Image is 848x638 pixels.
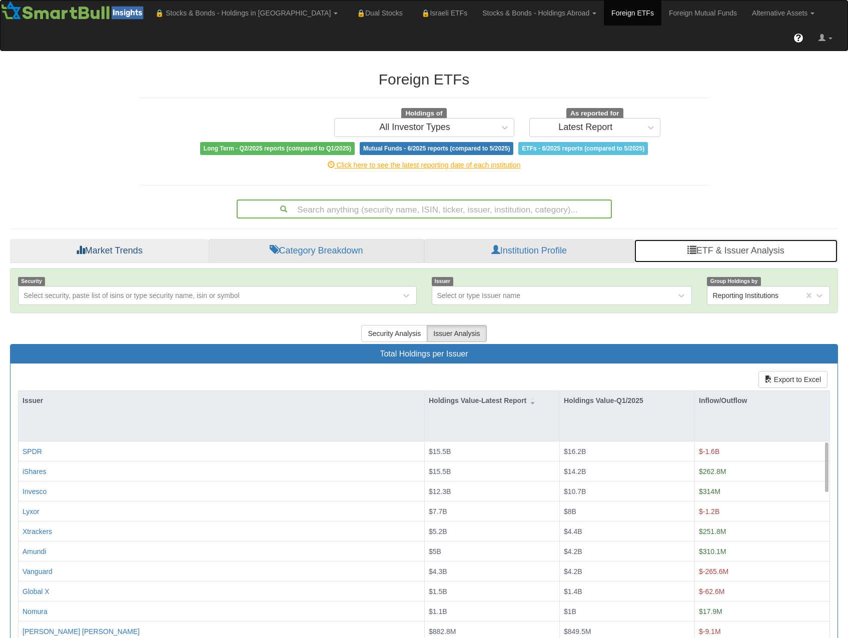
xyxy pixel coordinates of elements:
a: 🔒Israeli ETFs [410,0,475,25]
span: $15.5B [429,447,451,455]
span: $4.2B [564,567,582,575]
span: $314M [699,487,720,495]
span: ETFs - 6/2025 reports (compared to 5/2025) [518,142,648,155]
span: Group Holdings by [707,277,760,285]
span: ? [796,33,801,43]
button: Xtrackers [23,526,52,536]
span: $310.1M [699,547,726,555]
span: $-1.6B [699,447,719,455]
button: Amundi [23,546,46,556]
span: $849.5M [564,627,591,635]
span: $10.7B [564,487,586,495]
a: 🔒 Stocks & Bonds - Holdings in [GEOGRAPHIC_DATA] [148,0,345,25]
span: Holdings of [401,108,446,119]
span: $-265.6M [699,567,728,575]
a: Foreign ETFs [604,0,661,25]
a: ETF & Issuer Analysis [634,239,838,263]
button: Security Analysis [361,325,427,342]
span: $1.4B [564,587,582,595]
span: $16.2B [564,447,586,455]
h2: Foreign ETFs [139,71,709,87]
button: Export to Excel [758,371,827,388]
span: $4.3B [429,567,447,575]
span: $1B [564,607,576,615]
div: All Investor Types [379,122,450,132]
a: ? [786,25,811,50]
div: Select or type Issuer name [437,290,521,300]
div: Select security, paste list of isins or type security name, isin or symbol [24,290,240,300]
span: $251.8M [699,527,726,535]
a: 🔒Dual Stocks [345,0,410,25]
div: Reporting Institutions [712,290,778,300]
div: Search anything (security name, ISIN, ticker, issuer, institution, category)... [238,200,611,217]
span: $4.2B [564,547,582,555]
button: Vanguard [23,566,53,576]
div: Holdings Value-Latest Report [425,391,559,410]
a: Stocks & Bonds - Holdings Abroad [475,0,604,25]
span: $-1.2B [699,507,719,515]
span: $5.2B [429,527,447,535]
span: $7.7B [429,507,447,515]
span: $-62.6M [699,587,724,595]
a: Foreign Mutual Funds [661,0,744,25]
button: Nomura [23,606,48,616]
button: SPDR [23,446,42,456]
span: $1.1B [429,607,447,615]
span: $1.5B [429,587,447,595]
a: Institution Profile [424,239,633,263]
span: $15.5B [429,467,451,475]
span: $882.8M [429,627,456,635]
div: Latest Report [558,122,612,132]
span: $17.9M [699,607,722,615]
span: $12.3B [429,487,451,495]
a: Category Breakdown [209,239,424,263]
span: $5B [429,547,441,555]
span: $14.2B [564,467,586,475]
span: Issuer [432,277,454,285]
button: Global X [23,586,50,596]
div: Inflow/Outflow [695,391,829,410]
h3: Total Holdings per Issuer [18,349,830,358]
span: $262.8M [699,467,726,475]
button: Invesco [23,486,47,496]
button: [PERSON_NAME] [PERSON_NAME] [23,626,140,636]
span: Long Term - Q2/2025 reports (compared to Q1/2025) [200,142,355,155]
span: Mutual Funds - 6/2025 reports (compared to 5/2025) [360,142,513,155]
div: Click here to see the latest reporting date of each institution [132,160,717,170]
button: Issuer Analysis [427,325,486,342]
a: Market Trends [10,239,209,263]
img: Smartbull [1,0,148,20]
span: $8B [564,507,576,515]
span: Security [18,277,45,285]
span: $4.4B [564,527,582,535]
span: $-9.1M [699,627,721,635]
div: Issuer [19,391,424,410]
a: Alternative Assets [744,0,822,25]
button: Lyxor [23,506,40,516]
button: iShares [23,466,46,476]
div: Holdings Value-Q1/2025 [560,391,694,410]
span: As reported for [566,108,623,119]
